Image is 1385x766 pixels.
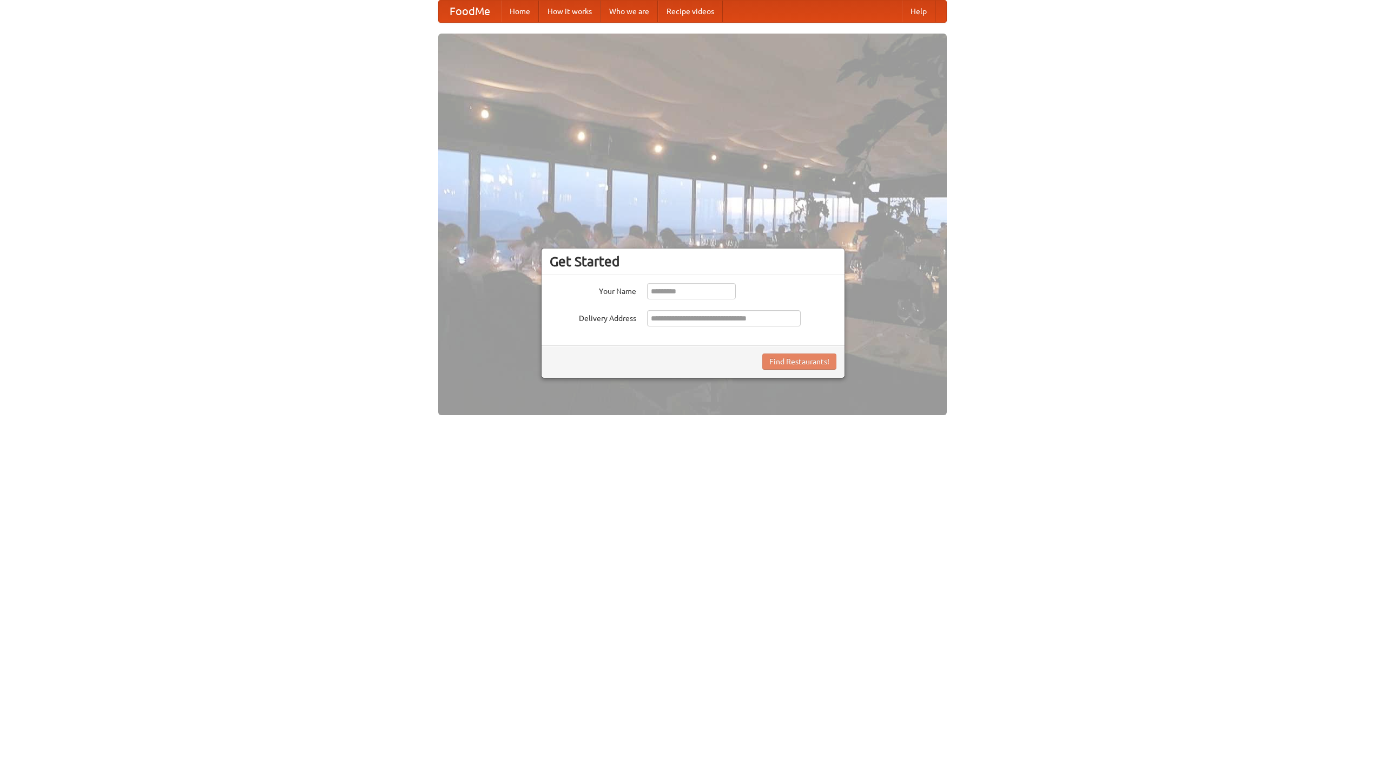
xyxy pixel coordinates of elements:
a: Help [902,1,935,22]
button: Find Restaurants! [762,353,836,370]
a: FoodMe [439,1,501,22]
a: Home [501,1,539,22]
label: Your Name [550,283,636,297]
label: Delivery Address [550,310,636,324]
a: Recipe videos [658,1,723,22]
a: Who we are [601,1,658,22]
a: How it works [539,1,601,22]
h3: Get Started [550,253,836,270]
